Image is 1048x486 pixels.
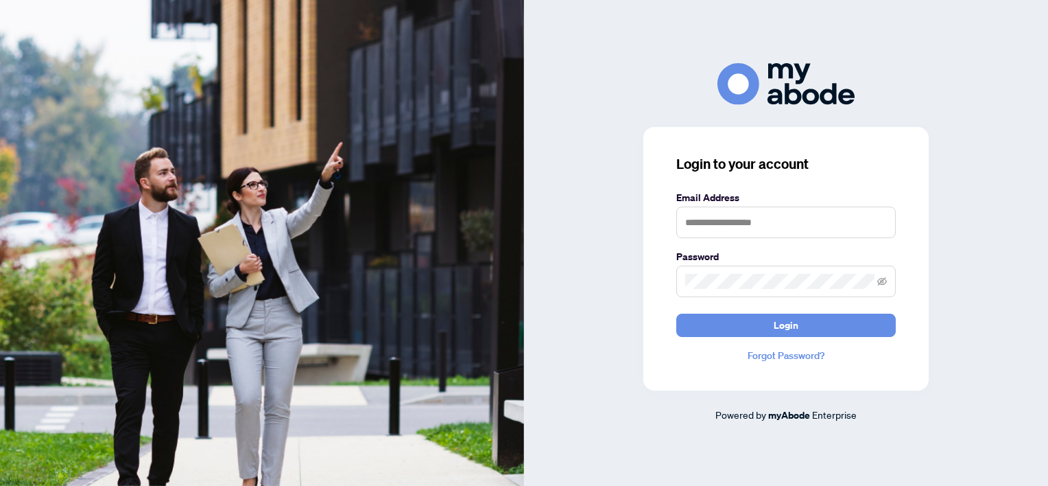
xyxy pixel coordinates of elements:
[676,314,896,337] button: Login
[715,408,766,421] span: Powered by
[774,314,798,336] span: Login
[717,63,855,105] img: ma-logo
[676,348,896,363] a: Forgot Password?
[812,408,857,421] span: Enterprise
[768,408,810,423] a: myAbode
[676,249,896,264] label: Password
[877,277,887,286] span: eye-invisible
[676,190,896,205] label: Email Address
[676,154,896,174] h3: Login to your account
